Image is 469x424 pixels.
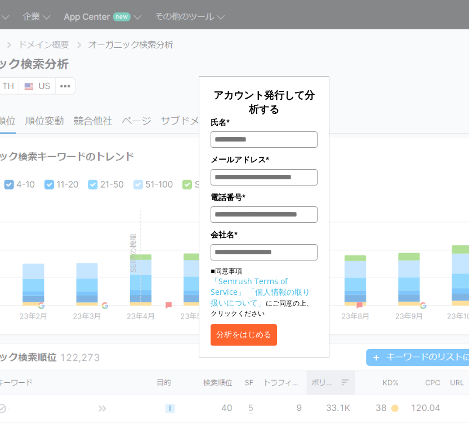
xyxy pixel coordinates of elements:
[211,153,317,166] label: メールアドレス*
[211,191,317,204] label: 電話番号*
[213,88,315,116] span: アカウント発行して分析する
[211,266,317,319] p: ■同意事項 にご同意の上、クリックください
[211,286,310,308] a: 「個人情報の取り扱いについて」
[211,324,277,346] button: 分析をはじめる
[211,276,288,297] a: 「Semrush Terms of Service」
